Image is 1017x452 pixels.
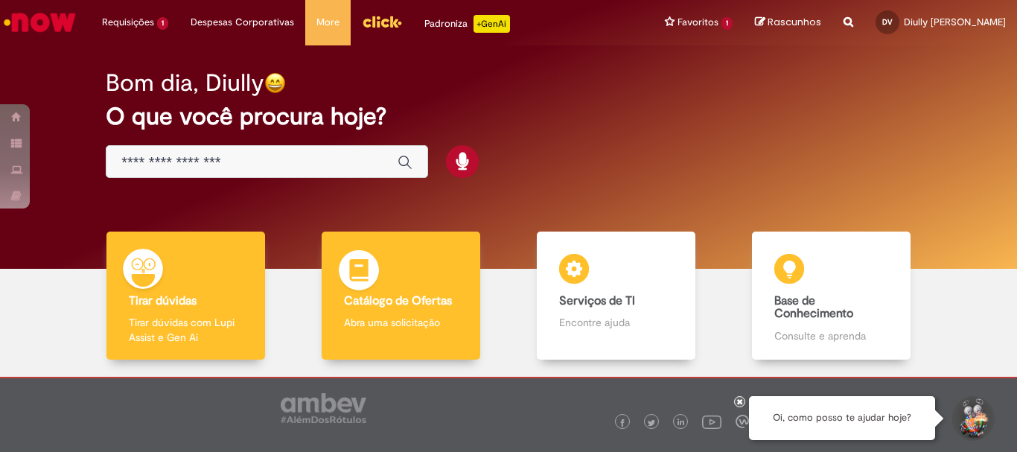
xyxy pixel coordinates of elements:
div: Oi, como posso te ajudar hoje? [749,396,935,440]
h2: Bom dia, Diully [106,70,264,96]
b: Base de Conhecimento [774,293,853,322]
div: Padroniza [424,15,510,33]
img: happy-face.png [264,72,286,94]
img: logo_footer_linkedin.png [678,418,685,427]
img: click_logo_yellow_360x200.png [362,10,402,33]
span: DV [882,17,893,27]
img: logo_footer_facebook.png [619,419,626,427]
span: More [316,15,339,30]
span: Diully [PERSON_NAME] [904,16,1006,28]
span: Requisições [102,15,154,30]
img: logo_footer_twitter.png [648,419,655,427]
a: Serviços de TI Encontre ajuda [508,232,724,360]
a: Rascunhos [755,16,821,30]
span: 1 [157,17,168,30]
p: Tirar dúvidas com Lupi Assist e Gen Ai [129,315,242,345]
span: Favoritos [678,15,718,30]
span: Rascunhos [768,15,821,29]
b: Catálogo de Ofertas [344,293,452,308]
a: Base de Conhecimento Consulte e aprenda [724,232,939,360]
span: 1 [721,17,733,30]
button: Iniciar Conversa de Suporte [950,396,995,441]
b: Tirar dúvidas [129,293,197,308]
p: Consulte e aprenda [774,328,887,343]
a: Tirar dúvidas Tirar dúvidas com Lupi Assist e Gen Ai [78,232,293,360]
p: Abra uma solicitação [344,315,457,330]
h2: O que você procura hoje? [106,104,911,130]
b: Serviços de TI [559,293,635,308]
p: Encontre ajuda [559,315,672,330]
p: +GenAi [474,15,510,33]
a: Catálogo de Ofertas Abra uma solicitação [293,232,508,360]
img: logo_footer_ambev_rotulo_gray.png [281,393,366,423]
img: logo_footer_youtube.png [702,412,721,431]
img: ServiceNow [1,7,78,37]
img: logo_footer_workplace.png [736,415,749,428]
span: Despesas Corporativas [191,15,294,30]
